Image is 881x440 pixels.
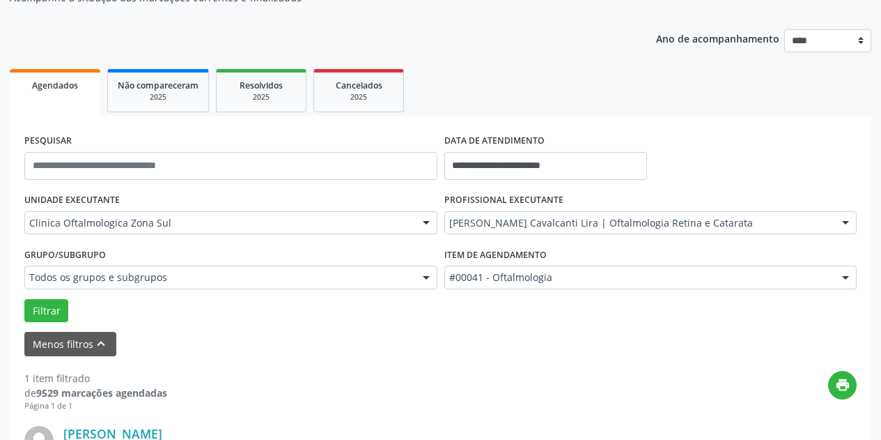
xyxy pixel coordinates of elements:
[240,79,283,91] span: Resolvidos
[118,92,198,103] div: 2025
[32,79,78,91] span: Agendados
[24,371,167,386] div: 1 item filtrado
[93,336,109,351] i: keyboard_arrow_up
[449,271,829,285] span: #00041 - Oftalmologia
[656,29,779,47] p: Ano de acompanhamento
[29,271,409,285] span: Todos os grupos e subgrupos
[24,386,167,400] div: de
[24,332,116,356] button: Menos filtroskeyboard_arrow_up
[118,79,198,91] span: Não compareceram
[324,92,393,103] div: 2025
[444,244,547,266] label: Item de agendamento
[226,92,296,103] div: 2025
[29,216,409,230] span: Clinica Oftalmologica Zona Sul
[36,386,167,400] strong: 9529 marcações agendadas
[449,216,829,230] span: [PERSON_NAME] Cavalcanti Lira | Oftalmologia Retina e Catarata
[24,299,68,323] button: Filtrar
[444,190,563,211] label: PROFISSIONAL EXECUTANTE
[24,130,72,152] label: PESQUISAR
[336,79,382,91] span: Cancelados
[835,377,850,393] i: print
[444,130,545,152] label: DATA DE ATENDIMENTO
[24,244,106,266] label: Grupo/Subgrupo
[828,371,857,400] button: print
[24,400,167,412] div: Página 1 de 1
[24,190,120,211] label: UNIDADE EXECUTANTE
